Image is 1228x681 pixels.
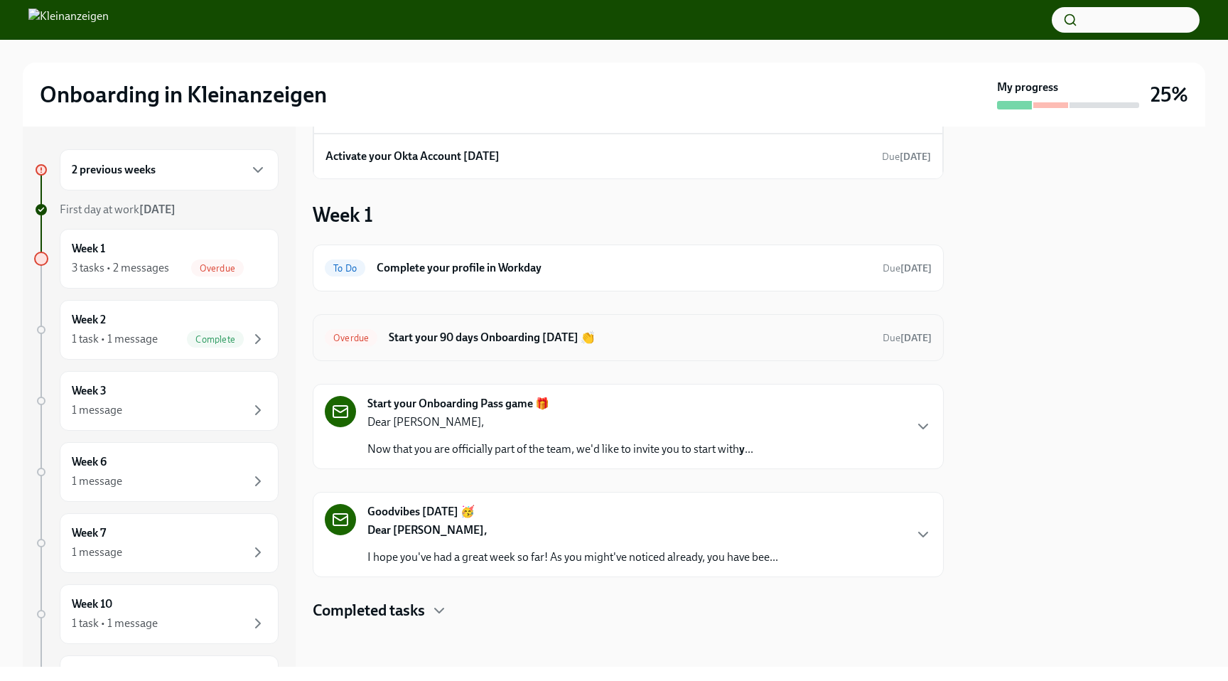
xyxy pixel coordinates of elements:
div: Completed tasks [313,600,944,621]
h3: 25% [1151,82,1188,107]
h2: Onboarding in Kleinanzeigen [40,80,327,109]
span: Due [883,332,932,344]
div: 1 task • 1 message [72,616,158,631]
img: Kleinanzeigen [28,9,109,31]
div: 1 message [72,545,122,560]
p: Now that you are officially part of the team, we'd like to invite you to start with ... [367,441,753,457]
strong: [DATE] [900,151,931,163]
a: OverdueStart your 90 days Onboarding [DATE] 👏Due[DATE] [325,326,932,349]
a: Week 31 message [34,371,279,431]
span: October 4th, 2025 16:00 [883,331,932,345]
div: 1 message [72,473,122,489]
span: To Do [325,263,365,274]
h6: Activate your Okta Account [DATE] [325,149,500,164]
div: 2 previous weeks [60,149,279,191]
a: To DoComplete your profile in WorkdayDue[DATE] [325,257,932,279]
a: Week 21 task • 1 messageComplete [34,300,279,360]
div: 1 task • 1 message [72,331,158,347]
h6: Week 2 [72,312,106,328]
span: October 8th, 2025 09:00 [883,262,932,275]
span: Due [883,262,932,274]
strong: y [739,442,745,456]
strong: Dear [PERSON_NAME], [367,523,487,537]
h6: Week 3 [72,383,107,399]
strong: Goodvibes [DATE] 🥳 [367,504,475,520]
h6: Week 7 [72,525,106,541]
a: Week 101 task • 1 message [34,584,279,644]
h6: Week 10 [72,596,112,612]
span: Overdue [325,333,377,343]
a: Week 13 tasks • 2 messagesOverdue [34,229,279,289]
a: Week 61 message [34,442,279,502]
strong: My progress [997,80,1058,95]
h6: 2 previous weeks [72,162,156,178]
strong: [DATE] [139,203,176,216]
span: October 1st, 2025 09:00 [882,150,931,163]
a: First day at work[DATE] [34,202,279,218]
span: First day at work [60,203,176,216]
h6: Week 1 [72,241,105,257]
div: 3 tasks • 2 messages [72,260,169,276]
div: 1 message [72,402,122,418]
span: Complete [187,334,244,345]
p: I hope you've had a great week so far! As you might've noticed already, you have bee... [367,549,778,565]
strong: Start your Onboarding Pass game 🎁 [367,396,549,412]
h6: Start your 90 days Onboarding [DATE] 👏 [389,330,871,345]
a: Activate your Okta Account [DATE]Due[DATE] [325,146,931,167]
span: Due [882,151,931,163]
p: Dear [PERSON_NAME], [367,414,753,430]
h4: Completed tasks [313,600,425,621]
span: Overdue [191,263,244,274]
h6: Week 6 [72,454,107,470]
strong: [DATE] [900,262,932,274]
h3: Week 1 [313,202,373,227]
a: Week 71 message [34,513,279,573]
h6: Complete your profile in Workday [377,260,871,276]
strong: [DATE] [900,332,932,344]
